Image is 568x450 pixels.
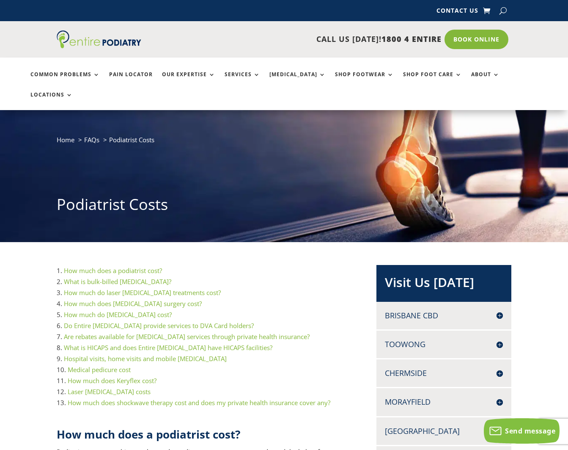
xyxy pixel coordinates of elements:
[64,288,221,297] a: How much do laser [MEDICAL_DATA] treatments cost?
[385,339,503,350] h4: Toowong
[484,418,560,444] button: Send message
[57,427,240,442] strong: How much does a podiatrist cost?
[64,299,202,308] a: How much does [MEDICAL_DATA] surgery cost?
[68,398,330,407] a: How much does shockwave therapy cost and does my private health insurance cover any?
[57,135,74,144] a: Home
[57,194,511,219] h1: Podiatrist Costs
[109,72,153,90] a: Pain Locator
[381,34,442,44] span: 1800 4 ENTIRE
[505,426,555,436] span: Send message
[57,30,141,48] img: logo (1)
[385,310,503,321] h4: Brisbane CBD
[225,72,260,90] a: Services
[57,41,141,50] a: Entire Podiatry
[64,277,171,286] a: What is bulk-billed [MEDICAL_DATA]?
[385,368,503,378] h4: Chermside
[64,310,172,319] a: How much do [MEDICAL_DATA] cost?
[68,387,151,396] a: Laser [MEDICAL_DATA] costs
[385,273,503,295] h2: Visit Us [DATE]
[403,72,462,90] a: Shop Foot Care
[64,266,162,275] a: How much does a podiatrist cost?
[109,135,154,144] span: Podiatrist Costs
[335,72,394,90] a: Shop Footwear
[57,134,511,152] nav: breadcrumb
[68,376,156,385] a: How much does Keryflex cost?
[64,343,272,352] a: What is HICAPS and does Entire [MEDICAL_DATA] have HICAPS facilities?
[64,321,254,330] a: Do Entire [MEDICAL_DATA] provide services to DVA Card holders?
[445,30,508,49] a: Book Online
[471,72,499,90] a: About
[64,332,310,341] a: Are rebates available for [MEDICAL_DATA] services through private health insurance?
[30,92,73,110] a: Locations
[269,72,326,90] a: [MEDICAL_DATA]
[84,135,99,144] a: FAQs
[385,426,503,436] h4: [GEOGRAPHIC_DATA]
[385,397,503,407] h4: Morayfield
[30,72,100,90] a: Common Problems
[162,72,215,90] a: Our Expertise
[68,365,131,374] a: Medical pedicure cost
[64,354,227,363] a: Hospital visits, home visits and mobile [MEDICAL_DATA]
[160,34,442,45] p: CALL US [DATE]!
[436,8,478,17] a: Contact Us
